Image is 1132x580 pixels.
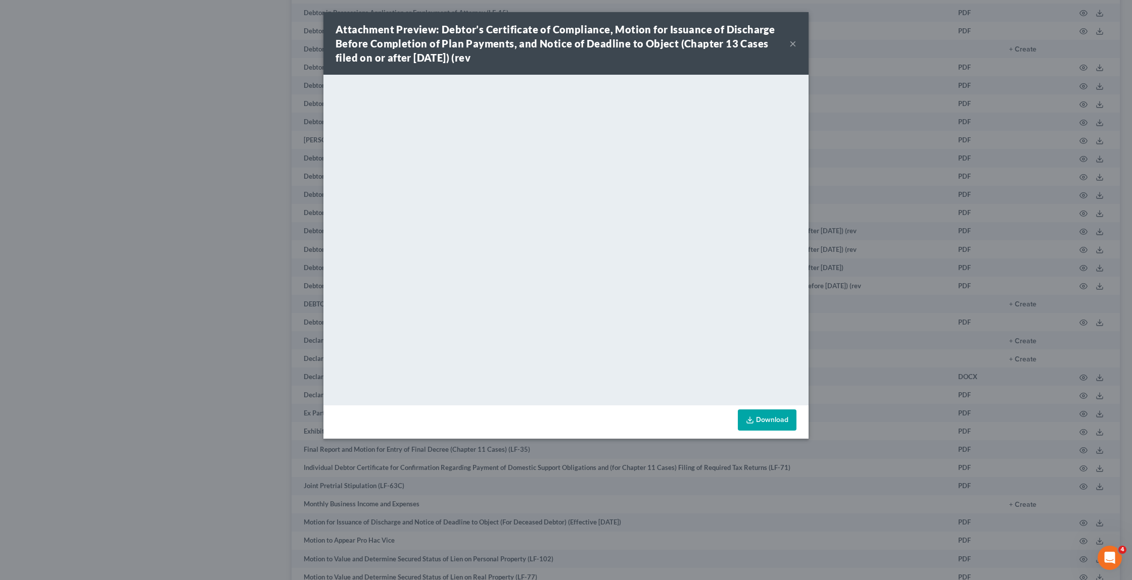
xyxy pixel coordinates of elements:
iframe: Intercom live chat [1098,546,1122,570]
button: × [789,37,796,49]
iframe: <loremi do-sita-cons='adipi://elitseddoei-temp.i0.utlaboree.dol/magna-aliqu/enim/Admini%V9%55%55q... [323,75,809,403]
span: 4 [1118,546,1126,554]
a: Download [738,409,796,431]
strong: Attachment Preview: Debtor’s Certificate of Compliance, Motion for Issuance of Discharge Before C... [336,23,775,64]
